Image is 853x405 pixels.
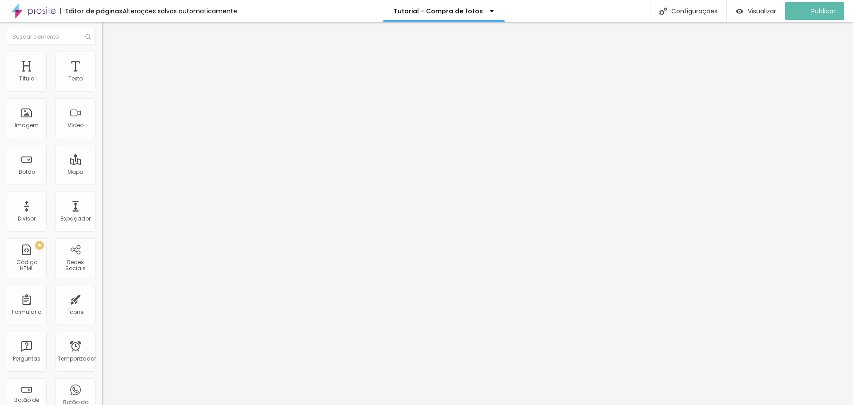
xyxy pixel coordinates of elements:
font: Divisor [18,215,36,222]
font: Configurações [671,7,717,16]
button: Visualizar [727,2,785,20]
img: Ícone [85,34,91,40]
font: Título [19,75,34,82]
font: Vídeo [68,121,84,129]
font: Redes Sociais [65,258,86,272]
font: Imagem [15,121,39,129]
font: Ícone [68,308,84,316]
font: Formulário [12,308,41,316]
font: Mapa [68,168,84,176]
input: Buscar elemento [7,29,96,45]
button: Publicar [785,2,844,20]
font: Publicar [811,7,836,16]
font: Temporizador [58,355,96,362]
font: Tutorial - Compra de fotos [394,7,483,16]
font: Alterações salvas automaticamente [123,7,237,16]
font: Editor de páginas [65,7,123,16]
font: Botão [19,168,35,176]
font: Código HTML [16,258,37,272]
font: Visualizar [748,7,776,16]
iframe: Editor [102,22,853,405]
img: view-1.svg [736,8,743,15]
font: Texto [68,75,83,82]
img: Ícone [659,8,667,15]
font: Perguntas [13,355,40,362]
font: Espaçador [60,215,91,222]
